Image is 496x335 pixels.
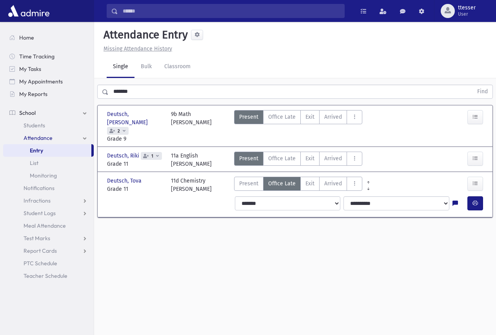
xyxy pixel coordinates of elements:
[24,247,57,254] span: Report Cards
[234,177,362,193] div: AttTypes
[150,154,155,159] span: 1
[458,11,476,17] span: User
[118,4,344,18] input: Search
[107,185,163,193] span: Grade 11
[24,197,51,204] span: Infractions
[324,154,342,163] span: Arrived
[171,177,212,193] div: 11d Chemistry [PERSON_NAME]
[234,152,362,168] div: AttTypes
[19,34,34,41] span: Home
[116,129,122,134] span: 2
[24,210,56,217] span: Student Logs
[30,172,57,179] span: Monitoring
[19,91,47,98] span: My Reports
[24,134,53,141] span: Attendance
[3,169,94,182] a: Monitoring
[3,107,94,119] a: School
[3,63,94,75] a: My Tasks
[3,182,94,194] a: Notifications
[104,45,172,52] u: Missing Attendance History
[107,110,163,127] span: Deutsch, [PERSON_NAME]
[30,147,43,154] span: Entry
[268,154,296,163] span: Office Late
[3,244,94,257] a: Report Cards
[107,160,163,168] span: Grade 11
[472,85,492,98] button: Find
[107,177,143,185] span: Deutsch, Tova
[268,179,296,188] span: Office Late
[3,31,94,44] a: Home
[107,152,141,160] span: Deutsch, Riki
[158,56,197,78] a: Classroom
[3,144,91,157] a: Entry
[458,5,476,11] span: ttesser
[3,270,94,282] a: Teacher Schedule
[24,185,55,192] span: Notifications
[24,122,45,129] span: Students
[3,50,94,63] a: Time Tracking
[239,154,258,163] span: Present
[19,109,36,116] span: School
[6,3,51,19] img: AdmirePro
[324,113,342,121] span: Arrived
[107,135,163,143] span: Grade 9
[3,219,94,232] a: Meal Attendance
[24,235,50,242] span: Test Marks
[305,179,314,188] span: Exit
[171,110,212,143] div: 9b Math [PERSON_NAME]
[100,28,188,42] h5: Attendance Entry
[3,119,94,132] a: Students
[305,154,314,163] span: Exit
[234,110,362,143] div: AttTypes
[19,78,63,85] span: My Appointments
[268,113,296,121] span: Office Late
[305,113,314,121] span: Exit
[24,222,66,229] span: Meal Attendance
[239,179,258,188] span: Present
[107,56,134,78] a: Single
[30,159,38,167] span: List
[3,157,94,169] a: List
[324,179,342,188] span: Arrived
[3,88,94,100] a: My Reports
[19,53,55,60] span: Time Tracking
[3,75,94,88] a: My Appointments
[239,113,258,121] span: Present
[3,232,94,244] a: Test Marks
[3,207,94,219] a: Student Logs
[3,132,94,144] a: Attendance
[3,194,94,207] a: Infractions
[24,272,67,279] span: Teacher Schedule
[24,260,57,267] span: PTC Schedule
[100,45,172,52] a: Missing Attendance History
[19,65,41,72] span: My Tasks
[171,152,212,168] div: 11a English [PERSON_NAME]
[134,56,158,78] a: Bulk
[3,257,94,270] a: PTC Schedule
